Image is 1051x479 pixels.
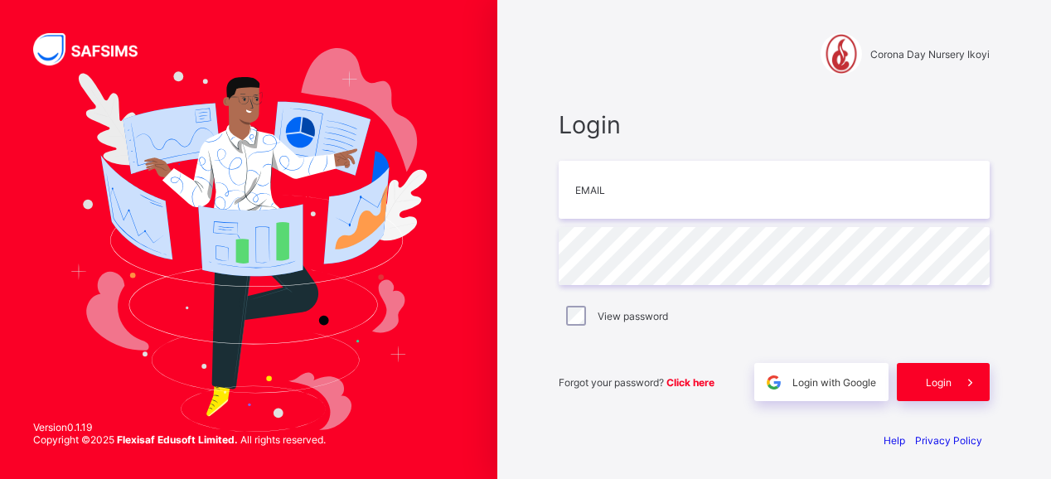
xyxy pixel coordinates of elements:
a: Click here [666,376,714,389]
label: View password [598,310,668,322]
a: Privacy Policy [915,434,982,447]
span: Forgot your password? [559,376,714,389]
span: Version 0.1.19 [33,421,326,433]
span: Login with Google [792,376,876,389]
img: SAFSIMS Logo [33,33,157,65]
span: Login [559,110,990,139]
img: Hero Image [70,48,428,432]
img: google.396cfc9801f0270233282035f929180a.svg [764,373,783,392]
span: Corona Day Nursery Ikoyi [870,48,990,60]
span: Login [926,376,952,389]
a: Help [884,434,905,447]
span: Copyright © 2025 All rights reserved. [33,433,326,446]
strong: Flexisaf Edusoft Limited. [117,433,238,446]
